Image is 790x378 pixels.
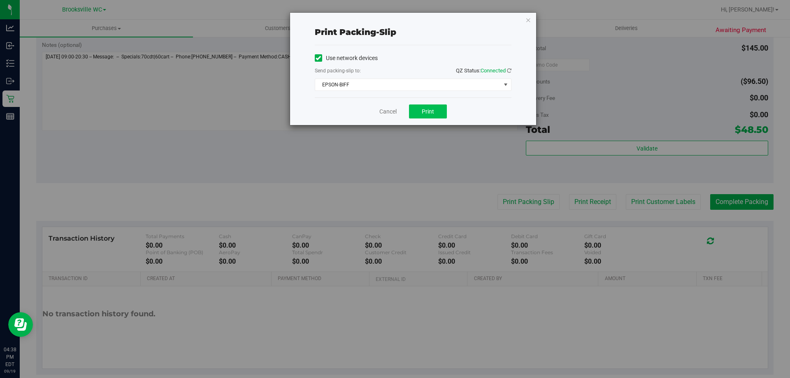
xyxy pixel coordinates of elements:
span: EPSON-BIFF [315,79,501,90]
span: QZ Status: [456,67,511,74]
label: Use network devices [315,54,378,63]
span: Print packing-slip [315,27,396,37]
span: select [500,79,511,90]
a: Cancel [379,107,397,116]
label: Send packing-slip to: [315,67,361,74]
span: Connected [481,67,506,74]
span: Print [422,108,434,115]
button: Print [409,104,447,118]
iframe: Resource center [8,312,33,337]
